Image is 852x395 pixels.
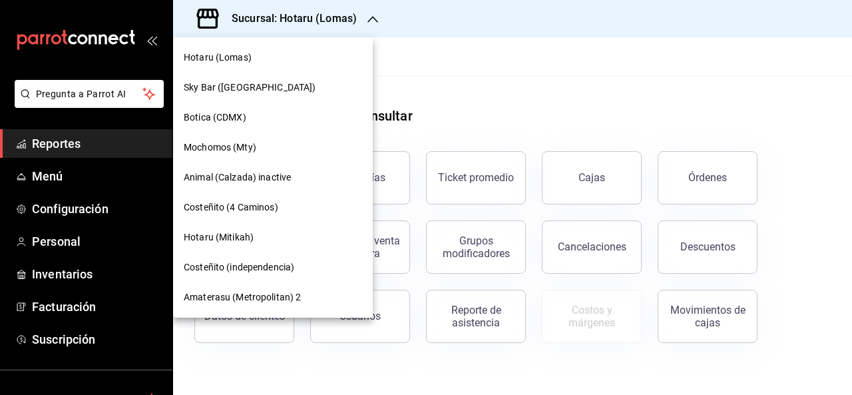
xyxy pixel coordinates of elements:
[184,260,294,274] span: Costeñito (independencia)
[173,73,373,103] div: Sky Bar ([GEOGRAPHIC_DATA])
[184,51,252,65] span: Hotaru (Lomas)
[173,43,373,73] div: Hotaru (Lomas)
[184,111,246,125] span: Botica (CDMX)
[184,141,256,155] span: Mochomos (Mty)
[184,200,278,214] span: Costeñito (4 Caminos)
[184,171,291,185] span: Animal (Calzada) inactive
[184,290,301,304] span: Amaterasu (Metropolitan) 2
[173,222,373,252] div: Hotaru (Mitikah)
[173,163,373,193] div: Animal (Calzada) inactive
[173,103,373,133] div: Botica (CDMX)
[173,252,373,282] div: Costeñito (independencia)
[173,133,373,163] div: Mochomos (Mty)
[184,230,254,244] span: Hotaru (Mitikah)
[173,193,373,222] div: Costeñito (4 Caminos)
[184,81,316,95] span: Sky Bar ([GEOGRAPHIC_DATA])
[173,282,373,312] div: Amaterasu (Metropolitan) 2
